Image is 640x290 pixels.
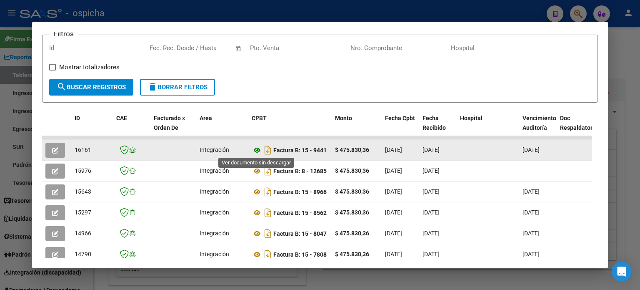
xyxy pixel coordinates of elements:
span: Facturado x Orden De [154,115,185,131]
span: [DATE] [522,209,540,216]
span: [DATE] [522,230,540,237]
datatable-header-cell: CPBT [248,109,332,146]
datatable-header-cell: Fecha Recibido [419,109,457,146]
span: [DATE] [385,251,402,257]
datatable-header-cell: ID [71,109,113,146]
strong: Factura B: 15 - 7808 [273,251,327,258]
span: Buscar Registros [57,83,126,91]
span: Integración [200,251,229,257]
span: CPBT [252,115,267,121]
span: Area [200,115,212,121]
strong: $ 475.830,36 [335,188,369,195]
button: Borrar Filtros [140,79,215,96]
i: Descargar documento [262,227,273,240]
i: Descargar documento [262,248,273,261]
datatable-header-cell: Doc Respaldatoria [557,109,607,146]
span: [DATE] [422,146,440,153]
strong: Factura B: 15 - 8047 [273,230,327,237]
span: Hospital [460,115,482,121]
span: [DATE] [385,230,402,237]
span: Mostrar totalizadores [59,62,120,72]
span: 16161 [75,146,91,153]
mat-icon: search [57,82,67,92]
span: 15976 [75,167,91,174]
span: [DATE] [522,188,540,195]
i: Descargar documento [262,206,273,219]
span: [DATE] [385,146,402,153]
span: ID [75,115,80,121]
strong: $ 475.830,36 [335,146,369,153]
span: Monto [335,115,352,121]
span: Integración [200,188,229,195]
datatable-header-cell: CAE [113,109,150,146]
div: Open Intercom Messenger [612,262,632,282]
span: [DATE] [422,209,440,216]
strong: $ 475.830,36 [335,230,369,237]
span: [DATE] [422,188,440,195]
strong: Factura B: 15 - 9441 [273,147,327,154]
span: [DATE] [522,146,540,153]
span: Integración [200,146,229,153]
span: Integración [200,230,229,237]
span: Integración [200,167,229,174]
span: CAE [116,115,127,121]
button: Open calendar [233,44,243,53]
span: [DATE] [385,167,402,174]
span: [DATE] [385,209,402,216]
span: 15297 [75,209,91,216]
span: Borrar Filtros [147,83,207,91]
i: Descargar documento [262,144,273,157]
span: [DATE] [385,188,402,195]
span: Doc Respaldatoria [560,115,597,131]
input: Start date [150,44,177,52]
input: End date [184,44,225,52]
datatable-header-cell: Vencimiento Auditoría [519,109,557,146]
span: Vencimiento Auditoría [522,115,556,131]
span: [DATE] [422,251,440,257]
i: Descargar documento [262,164,273,178]
mat-icon: delete [147,82,157,92]
datatable-header-cell: Fecha Cpbt [382,109,419,146]
span: Integración [200,209,229,216]
span: [DATE] [422,167,440,174]
span: [DATE] [522,251,540,257]
datatable-header-cell: Area [196,109,248,146]
strong: $ 475.830,36 [335,209,369,216]
span: Fecha Cpbt [385,115,415,121]
strong: $ 475.830,36 [335,251,369,257]
span: Fecha Recibido [422,115,446,131]
span: 15643 [75,188,91,195]
i: Descargar documento [262,185,273,199]
span: 14790 [75,251,91,257]
strong: Factura B: 15 - 8562 [273,209,327,216]
datatable-header-cell: Monto [332,109,382,146]
span: 14966 [75,230,91,237]
h3: Filtros [49,28,78,39]
datatable-header-cell: Hospital [457,109,519,146]
strong: $ 475.830,36 [335,167,369,174]
strong: Factura B: 15 - 8966 [273,189,327,195]
strong: Factura B: 8 - 12685 [273,168,327,174]
datatable-header-cell: Facturado x Orden De [150,109,196,146]
span: [DATE] [422,230,440,237]
button: Buscar Registros [49,79,133,96]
